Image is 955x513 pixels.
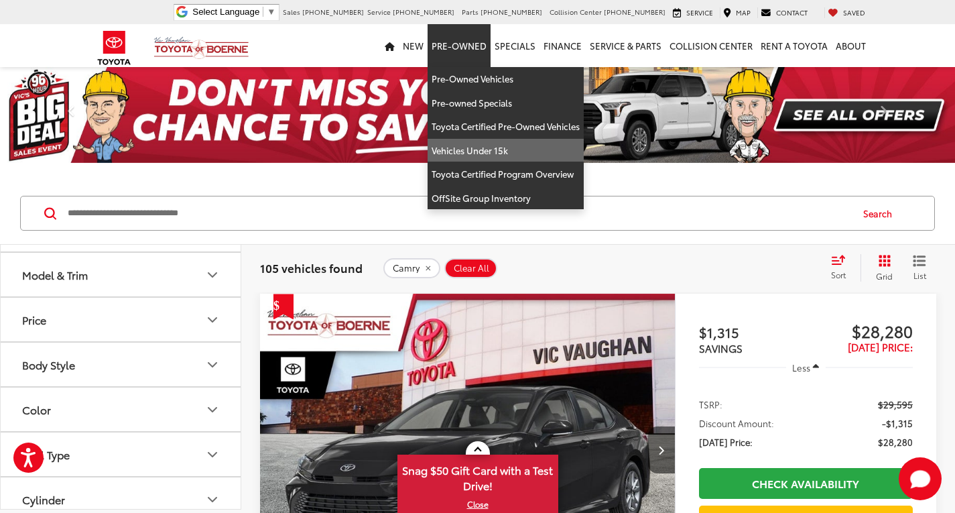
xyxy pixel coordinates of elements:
[428,162,584,186] a: Toyota Certified Program Overview
[204,267,220,283] div: Model & Trim
[260,260,363,276] span: 105 vehicles found
[1,433,242,476] button: Fuel TypeFuel Type
[393,263,420,274] span: Camry
[454,263,489,274] span: Clear All
[699,322,806,342] span: $1,315
[665,24,757,67] a: Collision Center
[22,268,88,281] div: Model & Trim
[882,416,913,430] span: -$1,315
[1,298,242,341] button: PricePrice
[428,91,584,115] a: Pre-owned Specials
[848,339,913,354] span: [DATE] Price:
[192,7,259,17] span: Select Language
[22,313,46,326] div: Price
[192,7,275,17] a: Select Language​
[878,435,913,449] span: $28,280
[399,24,428,67] a: New
[273,294,294,319] span: Get Price Drop Alert
[861,254,903,281] button: Grid View
[428,24,491,67] a: Pre-Owned
[686,7,713,17] span: Service
[720,7,754,18] a: Map
[204,402,220,418] div: Color
[899,457,942,500] svg: Start Chat
[699,341,743,355] span: SAVINGS
[699,416,774,430] span: Discount Amount:
[878,398,913,411] span: $29,595
[383,258,440,278] button: remove Camry
[913,270,926,281] span: List
[153,36,249,60] img: Vic Vaughan Toyota of Boerne
[22,358,75,371] div: Body Style
[481,7,542,17] span: [PHONE_NUMBER]
[267,7,275,17] span: ▼
[736,7,751,17] span: Map
[444,258,497,278] button: Clear All
[204,357,220,373] div: Body Style
[381,24,399,67] a: Home
[786,355,826,380] button: Less
[428,139,584,163] a: Vehicles Under 15k
[462,7,479,17] span: Parts
[757,24,832,67] a: Rent a Toyota
[22,448,70,461] div: Fuel Type
[1,388,242,431] button: ColorColor
[204,447,220,463] div: Fuel Type
[393,7,454,17] span: [PHONE_NUMBER]
[832,24,870,67] a: About
[1,253,242,296] button: Model & TrimModel & Trim
[302,7,364,17] span: [PHONE_NUMBER]
[843,7,865,17] span: Saved
[831,269,846,280] span: Sort
[491,24,539,67] a: Specials
[699,468,913,498] a: Check Availability
[204,312,220,328] div: Price
[89,26,139,70] img: Toyota
[699,435,753,449] span: [DATE] Price:
[648,426,675,473] button: Next image
[824,7,869,18] a: My Saved Vehicles
[899,457,942,500] button: Toggle Chat Window
[399,456,557,497] span: Snag $50 Gift Card with a Test Drive!
[776,7,808,17] span: Contact
[586,24,665,67] a: Service & Parts: Opens in a new tab
[66,197,850,229] input: Search by Make, Model, or Keyword
[22,403,51,416] div: Color
[1,343,242,386] button: Body StyleBody Style
[428,115,584,139] a: Toyota Certified Pre-Owned Vehicles
[539,24,586,67] a: Finance
[367,7,391,17] span: Service
[550,7,602,17] span: Collision Center
[283,7,300,17] span: Sales
[604,7,665,17] span: [PHONE_NUMBER]
[792,361,810,374] span: Less
[757,7,811,18] a: Contact
[204,492,220,508] div: Cylinder
[903,254,936,281] button: List View
[876,270,893,282] span: Grid
[824,254,861,281] button: Select sort value
[22,493,65,506] div: Cylinder
[699,398,722,411] span: TSRP:
[428,186,584,210] a: OffSite Group Inventory
[670,7,716,18] a: Service
[850,196,911,230] button: Search
[428,67,584,91] a: Pre-Owned Vehicles
[806,321,913,341] span: $28,280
